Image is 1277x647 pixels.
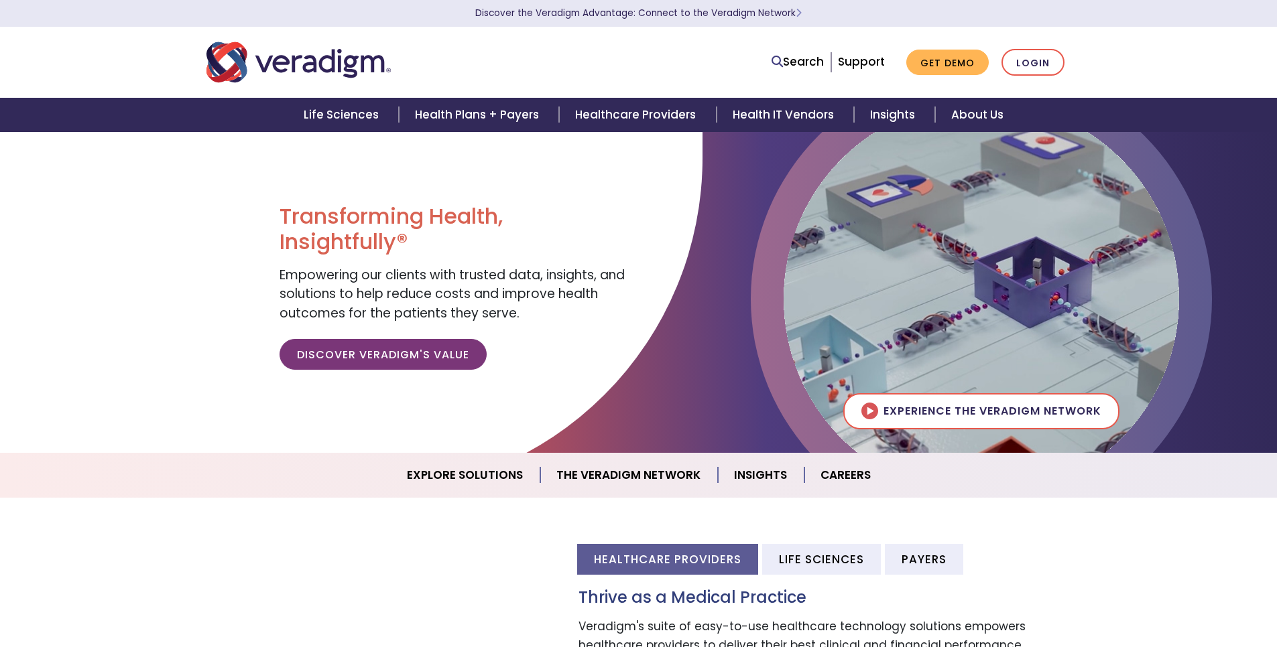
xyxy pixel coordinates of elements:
a: Explore Solutions [391,458,540,492]
a: Insights [718,458,804,492]
a: Healthcare Providers [559,98,716,132]
a: Discover the Veradigm Advantage: Connect to the Veradigm NetworkLearn More [475,7,802,19]
span: Empowering our clients with trusted data, insights, and solutions to help reduce costs and improv... [280,266,625,322]
a: Insights [854,98,935,132]
li: Healthcare Providers [577,544,758,574]
a: Login [1001,49,1065,76]
a: Discover Veradigm's Value [280,339,487,370]
h1: Transforming Health, Insightfully® [280,204,628,255]
img: Veradigm logo [206,40,391,84]
span: Learn More [796,7,802,19]
a: Support [838,54,885,70]
a: The Veradigm Network [540,458,718,492]
a: Health Plans + Payers [399,98,559,132]
a: Careers [804,458,887,492]
a: Search [772,53,824,71]
h3: Thrive as a Medical Practice [579,588,1071,607]
a: Health IT Vendors [717,98,854,132]
li: Payers [885,544,963,574]
li: Life Sciences [762,544,881,574]
a: Life Sciences [288,98,399,132]
a: About Us [935,98,1020,132]
a: Get Demo [906,50,989,76]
